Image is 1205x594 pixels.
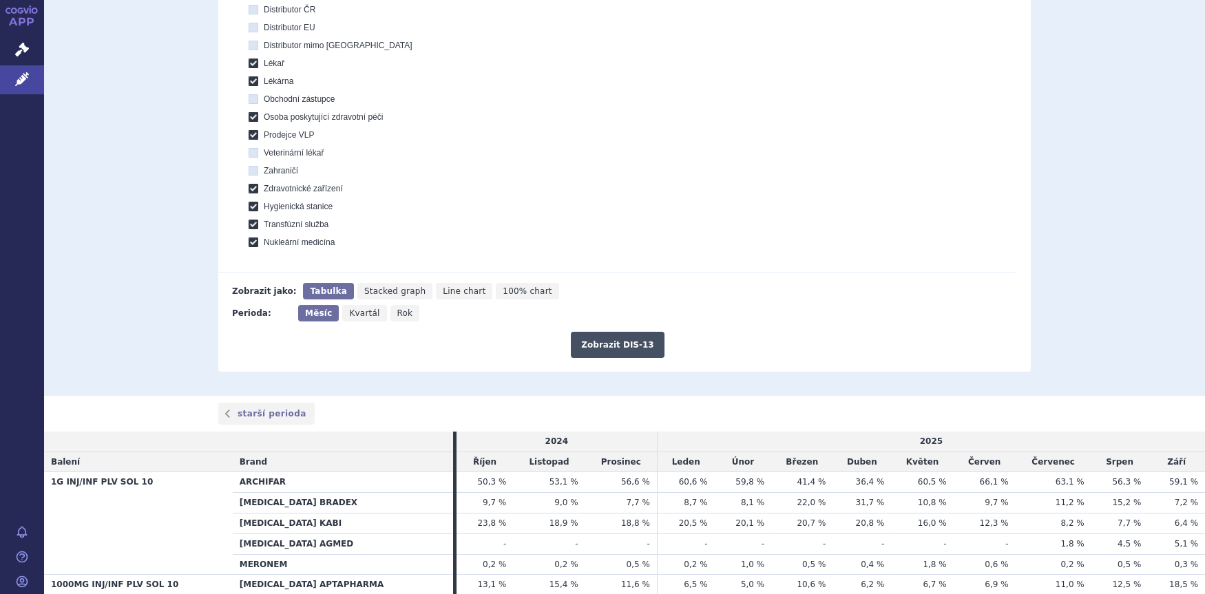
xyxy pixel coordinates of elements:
span: 4,5 % [1118,539,1141,549]
button: Zobrazit DIS-13 [571,332,664,358]
span: 0,2 % [483,560,506,569]
span: 53,1 % [549,477,578,487]
span: 7,2 % [1175,498,1198,507]
span: 0,2 % [554,560,578,569]
span: 41,4 % [797,477,826,487]
span: Line chart [443,286,485,296]
span: Veterinární lékař [264,148,324,158]
span: Zdravotnické zařízení [264,184,343,193]
span: - [1005,539,1008,549]
th: ARCHIFAR [233,472,453,493]
span: 59,1 % [1169,477,1198,487]
span: Tabulka [310,286,346,296]
th: 1G INJ/INF PLV SOL 10 [44,472,233,575]
span: 60,5 % [918,477,947,487]
td: Listopad [513,452,585,472]
span: 63,1 % [1056,477,1084,487]
td: Září [1148,452,1205,472]
span: 6,7 % [923,580,946,589]
span: 20,8 % [855,518,884,528]
span: Zahraničí [264,166,298,176]
th: [MEDICAL_DATA] BRADEX [233,493,453,513]
span: 6,9 % [985,580,1008,589]
span: 11,0 % [1056,580,1084,589]
span: 7,7 % [1118,518,1141,528]
span: 11,6 % [621,580,650,589]
span: 22,0 % [797,498,826,507]
span: 1,0 % [741,560,764,569]
div: Perioda: [232,305,291,321]
span: 0,6 % [985,560,1008,569]
span: 11,2 % [1056,498,1084,507]
span: 8,2 % [1060,518,1084,528]
span: 8,1 % [741,498,764,507]
span: - [575,539,578,549]
span: - [881,539,884,549]
span: 18,9 % [549,518,578,528]
span: 0,2 % [1060,560,1084,569]
span: Kvartál [349,308,379,318]
td: 2024 [457,432,658,452]
span: 6,5 % [684,580,707,589]
span: Hygienická stanice [264,202,333,211]
th: [MEDICAL_DATA] AGMED [233,533,453,554]
span: 9,7 % [483,498,506,507]
span: 50,3 % [477,477,506,487]
span: Distributor EU [264,23,315,32]
span: 18,8 % [621,518,650,528]
span: Osoba poskytující zdravotní péči [264,112,383,122]
th: [MEDICAL_DATA] KABI [233,513,453,534]
span: - [704,539,707,549]
span: 36,4 % [855,477,884,487]
span: 60,6 % [679,477,708,487]
span: Obchodní zástupce [264,94,335,104]
td: Srpen [1091,452,1149,472]
td: Prosinec [585,452,658,472]
td: Leden [657,452,714,472]
th: MERONEM [233,554,453,575]
td: Červenec [1016,452,1091,472]
td: Červen [954,452,1016,472]
span: 66,1 % [980,477,1009,487]
span: 20,5 % [679,518,708,528]
span: 15,2 % [1112,498,1141,507]
span: 56,6 % [621,477,650,487]
span: 100% chart [503,286,552,296]
span: 20,7 % [797,518,826,528]
span: 1,8 % [1060,539,1084,549]
span: Nukleární medicína [264,237,335,247]
span: 12,3 % [980,518,1009,528]
a: starší perioda [218,403,315,425]
span: Prodejce VLP [264,130,314,140]
span: - [823,539,826,549]
span: 0,5 % [802,560,826,569]
span: 1,8 % [923,560,946,569]
td: Květen [891,452,953,472]
span: 0,3 % [1175,560,1198,569]
span: Stacked graph [364,286,426,296]
span: Distributor ČR [264,5,315,14]
span: 10,8 % [918,498,947,507]
span: 31,7 % [855,498,884,507]
span: Měsíc [305,308,332,318]
span: Lékárna [264,76,293,86]
span: 23,8 % [477,518,506,528]
span: 13,1 % [477,580,506,589]
span: 0,5 % [1118,560,1141,569]
span: 9,0 % [554,498,578,507]
span: 5,1 % [1175,539,1198,549]
span: 0,5 % [627,560,650,569]
span: 12,5 % [1112,580,1141,589]
span: - [647,539,649,549]
span: Rok [397,308,413,318]
span: Brand [240,457,267,467]
span: Transfúzní služba [264,220,328,229]
span: Lékař [264,59,284,68]
span: 0,4 % [861,560,884,569]
span: 7,7 % [627,498,650,507]
span: 8,7 % [684,498,707,507]
td: Duben [832,452,891,472]
div: Zobrazit jako: [232,283,296,299]
span: 10,6 % [797,580,826,589]
td: Únor [715,452,772,472]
